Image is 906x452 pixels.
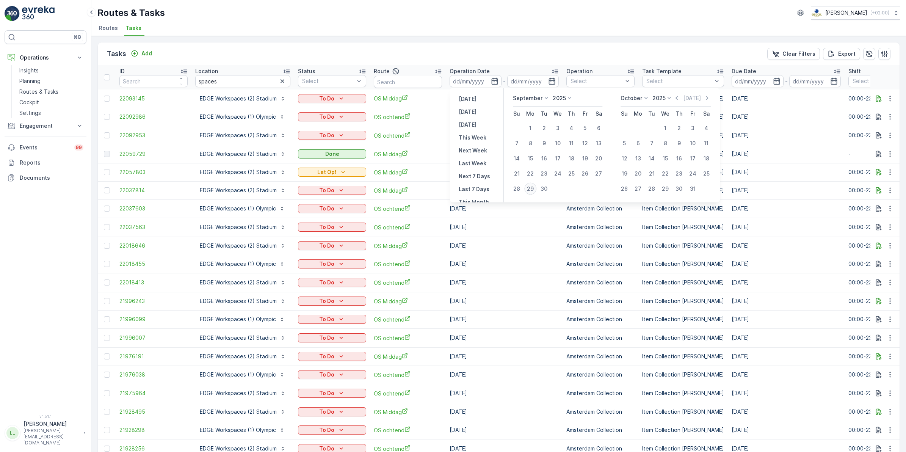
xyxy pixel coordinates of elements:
button: EDGE Workspaces (2) Stadium [195,221,290,233]
div: Toggle Row Selected [104,335,110,341]
button: Yesterday [456,94,480,104]
button: EDGE Workspaces (2) Stadium [195,148,290,160]
td: [DATE] [446,89,563,108]
a: OS Middag [374,150,442,158]
div: 26 [618,183,630,195]
a: OS ochtend [374,223,442,231]
p: ( +02:00 ) [870,10,889,16]
button: Let Op! [298,168,366,177]
span: 21976191 [119,353,188,360]
a: OS ochtend [374,279,442,287]
span: OS ochtend [374,113,442,121]
p: Export [838,50,856,58]
a: 21975964 [119,389,188,397]
p: To Do [319,205,334,212]
a: 22057803 [119,168,188,176]
p: [PERSON_NAME] [825,9,867,17]
div: 6 [632,137,644,149]
p: EDGE Workspaces (2) Stadium [200,168,277,176]
td: [DATE] [728,108,845,126]
img: logo [5,6,20,21]
div: 25 [700,168,712,180]
div: 12 [579,137,591,149]
td: [DATE] [728,310,845,328]
div: Toggle Row Selected [104,187,110,193]
p: To Do [319,95,334,102]
p: To Do [319,132,334,139]
div: 9 [673,137,685,149]
button: Operations [5,50,86,65]
td: [DATE] [446,328,563,347]
div: 21 [646,168,658,180]
td: [DATE] [446,199,563,218]
div: 15 [524,152,536,165]
div: Toggle Row Selected [104,132,110,138]
div: 10 [552,137,564,149]
p: [DATE] [459,95,477,103]
span: 21976038 [119,371,188,378]
p: Planning [19,77,41,85]
div: 17 [687,152,699,165]
td: [DATE] [446,273,563,292]
a: 21996007 [119,334,188,342]
p: To Do [319,389,334,397]
div: 29 [524,183,536,195]
div: 7 [646,137,658,149]
td: [DATE] [728,273,845,292]
span: 21996099 [119,315,188,323]
div: 20 [632,168,644,180]
td: [DATE] [446,292,563,310]
a: 21996243 [119,297,188,305]
button: To Do [298,315,366,324]
button: To Do [298,352,366,361]
a: 22018646 [119,242,188,250]
td: [DATE] [728,126,845,145]
div: 11 [565,137,577,149]
div: 24 [552,168,564,180]
button: EDGE Workspaces (2) Stadium [195,93,290,105]
button: Last Week [456,159,489,168]
p: Let Op! [317,168,336,176]
td: [DATE] [728,89,845,108]
a: OS ochtend [374,205,442,213]
a: OS Middag [374,94,442,102]
p: To Do [319,242,334,250]
a: 22037814 [119,187,188,194]
button: Add [128,49,155,58]
p: To Do [319,297,334,305]
div: Toggle Row Selected [104,316,110,322]
a: Routes & Tasks [16,86,86,97]
a: 22018413 [119,279,188,286]
img: basis-logo_rgb2x.png [811,9,822,17]
p: 99 [76,144,82,151]
div: 16 [673,152,685,165]
p: EDGE Workspaces (2) Stadium [200,95,277,102]
a: 22037603 [119,205,188,212]
td: [DATE] [446,347,563,366]
button: Engagement [5,118,86,133]
div: Toggle Row Selected [104,114,110,120]
td: [DATE] [728,237,845,255]
a: OS Middag [374,242,442,250]
input: Search [195,75,290,87]
p: EDGE Workspaces (1) Olympic [200,371,276,378]
td: [DATE] [446,218,563,237]
div: 12 [618,152,630,165]
p: Documents [20,174,83,182]
div: 4 [700,122,712,134]
span: OS Middag [374,297,442,305]
div: 31 [687,183,699,195]
div: Toggle Row Selected [104,96,110,102]
div: Toggle Row Selected [104,206,110,212]
span: OS ochtend [374,371,442,379]
button: Next 7 Days [456,172,493,181]
p: Routes & Tasks [19,88,58,96]
button: Export [823,48,860,60]
div: 27 [632,183,644,195]
p: Add [141,50,152,57]
p: EDGE Workspaces (1) Olympic [200,205,276,212]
